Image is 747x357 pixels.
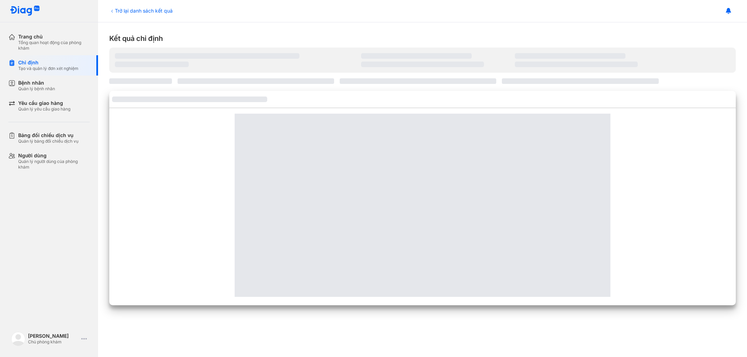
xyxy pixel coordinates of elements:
div: Trang chủ [18,34,90,40]
div: Yêu cầu giao hàng [18,100,70,106]
img: logo [10,6,40,16]
div: Bệnh nhân [18,80,55,86]
div: Trở lại danh sách kết quả [109,7,173,14]
div: Quản lý bệnh nhân [18,86,55,92]
div: [PERSON_NAME] [28,333,78,339]
div: Tạo và quản lý đơn xét nghiệm [18,66,78,71]
div: Tổng quan hoạt động của phòng khám [18,40,90,51]
div: Quản lý người dùng của phòng khám [18,159,90,170]
div: Bảng đối chiếu dịch vụ [18,132,78,138]
div: Chủ phòng khám [28,339,78,345]
div: Người dùng [18,152,90,159]
div: Chỉ định [18,59,78,66]
div: Quản lý yêu cầu giao hàng [18,106,70,112]
div: Quản lý bảng đối chiếu dịch vụ [18,138,78,144]
img: logo [11,332,25,346]
div: Kết quả chỉ định [109,34,736,43]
